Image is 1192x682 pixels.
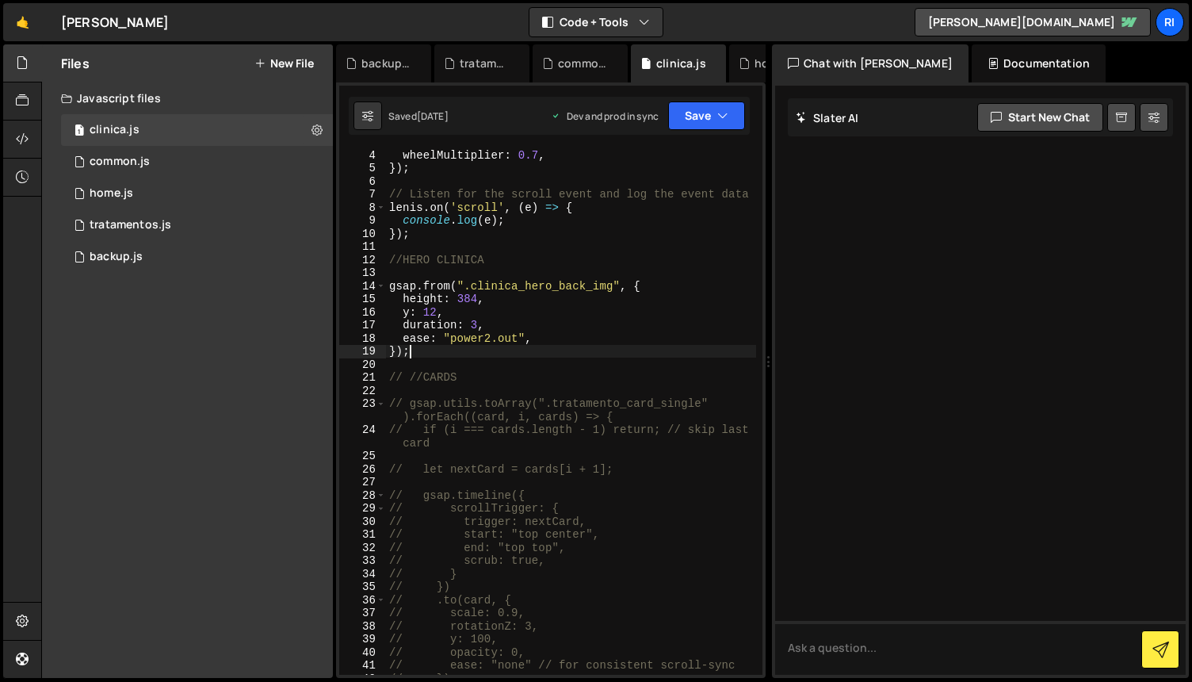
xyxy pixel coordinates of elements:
[796,110,859,125] h2: Slater AI
[339,646,386,660] div: 40
[558,56,609,71] div: common.js
[254,57,314,70] button: New File
[339,266,386,280] div: 13
[977,103,1103,132] button: Start new chat
[339,542,386,555] div: 32
[551,109,659,123] div: Dev and prod in sync
[339,580,386,594] div: 35
[90,155,150,169] div: common.js
[460,56,510,71] div: tratamentos.js
[339,528,386,542] div: 31
[339,476,386,489] div: 27
[361,56,412,71] div: backup.js
[339,463,386,477] div: 26
[915,8,1151,36] a: [PERSON_NAME][DOMAIN_NAME]
[772,44,968,82] div: Chat with [PERSON_NAME]
[339,188,386,201] div: 7
[339,371,386,385] div: 21
[339,423,386,450] div: 24
[339,358,386,372] div: 20
[339,385,386,398] div: 22
[388,109,449,123] div: Saved
[339,293,386,306] div: 15
[339,568,386,581] div: 34
[61,13,169,32] div: [PERSON_NAME]
[90,250,143,264] div: backup.js
[339,280,386,293] div: 14
[3,3,42,41] a: 🤙
[74,125,84,138] span: 1
[339,659,386,672] div: 41
[1156,8,1184,36] a: Ri
[90,123,139,137] div: clinica.js
[972,44,1106,82] div: Documentation
[339,515,386,529] div: 30
[339,489,386,503] div: 28
[61,209,333,241] div: 12452/42786.js
[339,554,386,568] div: 33
[61,114,333,146] div: 12452/44846.js
[339,594,386,607] div: 36
[529,8,663,36] button: Code + Tools
[656,56,706,71] div: clinica.js
[339,607,386,620] div: 37
[339,149,386,163] div: 4
[61,241,333,273] div: 12452/42849.js
[339,175,386,189] div: 6
[339,345,386,358] div: 19
[339,620,386,634] div: 38
[61,146,333,178] div: 12452/42847.js
[90,186,133,201] div: home.js
[339,332,386,346] div: 18
[339,319,386,332] div: 17
[339,254,386,267] div: 12
[61,55,90,72] h2: Files
[339,397,386,423] div: 23
[339,450,386,463] div: 25
[339,162,386,175] div: 5
[339,502,386,515] div: 29
[339,201,386,215] div: 8
[42,82,333,114] div: Javascript files
[339,214,386,228] div: 9
[339,306,386,320] div: 16
[61,178,333,209] div: 12452/30174.js
[90,218,171,232] div: tratamentos.js
[339,633,386,646] div: 39
[417,109,449,123] div: [DATE]
[755,56,805,71] div: homepage_salvato.js
[339,228,386,241] div: 10
[668,102,745,130] button: Save
[339,240,386,254] div: 11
